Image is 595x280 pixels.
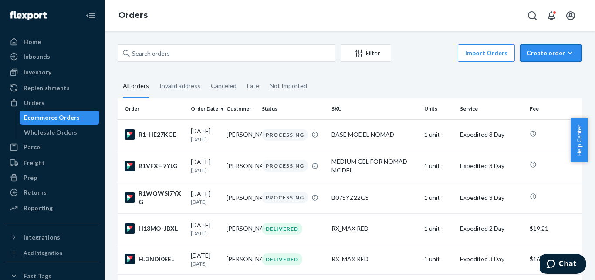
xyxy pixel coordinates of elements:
[262,129,308,141] div: PROCESSING
[123,74,149,98] div: All orders
[118,98,187,119] th: Order
[458,44,515,62] button: Import Orders
[223,119,259,150] td: [PERSON_NAME]
[460,224,523,233] p: Expedited 2 Day
[24,143,42,152] div: Parcel
[5,65,99,79] a: Inventory
[125,223,184,234] div: H13MO-JBXL
[331,224,417,233] div: RX_MAX RED
[159,74,200,97] div: Invalid address
[262,223,302,235] div: DELIVERED
[421,244,456,274] td: 1 unit
[456,98,526,119] th: Service
[191,221,220,237] div: [DATE]
[543,7,560,24] button: Open notifications
[328,98,421,119] th: SKU
[191,251,220,267] div: [DATE]
[571,118,588,162] button: Help Center
[421,213,456,244] td: 1 unit
[421,150,456,182] td: 1 unit
[24,128,77,137] div: Wholesale Orders
[125,189,184,206] div: R1WQWSI7YXG
[191,127,220,143] div: [DATE]
[460,255,523,263] p: Expedited 3 Day
[5,248,99,258] a: Add Integration
[223,150,259,182] td: [PERSON_NAME]
[5,81,99,95] a: Replenishments
[24,173,37,182] div: Prep
[5,171,99,185] a: Prep
[24,188,47,197] div: Returns
[526,98,582,119] th: Fee
[5,35,99,49] a: Home
[125,129,184,140] div: R1-HE27KGE
[540,254,586,276] iframe: Opens a widget where you can chat to one of our agents
[526,244,582,274] td: $16.06
[331,255,417,263] div: RX_MAX RED
[125,161,184,171] div: B1VFXH7YLG
[527,49,575,57] div: Create order
[5,140,99,154] a: Parcel
[5,50,99,64] a: Inbounds
[331,130,417,139] div: BASE MODEL NOMAD
[191,198,220,206] p: [DATE]
[526,213,582,244] td: $19.21
[118,10,148,20] a: Orders
[24,84,70,92] div: Replenishments
[24,98,44,107] div: Orders
[24,233,60,242] div: Integrations
[460,162,523,170] p: Expedited 3 Day
[191,189,220,206] div: [DATE]
[258,98,328,119] th: Status
[5,186,99,199] a: Returns
[421,98,456,119] th: Units
[112,3,155,28] ol: breadcrumbs
[24,159,45,167] div: Freight
[191,166,220,174] p: [DATE]
[125,254,184,264] div: HJ3NDI0EEL
[10,11,47,20] img: Flexport logo
[227,105,255,112] div: Customer
[24,37,41,46] div: Home
[191,158,220,174] div: [DATE]
[331,193,417,202] div: B07SYZ22GS
[82,7,99,24] button: Close Navigation
[460,193,523,202] p: Expedited 3 Day
[562,7,579,24] button: Open account menu
[270,74,307,97] div: Not Imported
[331,157,417,175] div: MEDIUM GEL FOR NOMAD MODEL
[5,201,99,215] a: Reporting
[262,160,308,172] div: PROCESSING
[24,113,80,122] div: Ecommerce Orders
[24,52,50,61] div: Inbounds
[5,230,99,244] button: Integrations
[5,96,99,110] a: Orders
[247,74,259,97] div: Late
[223,182,259,213] td: [PERSON_NAME]
[187,98,223,119] th: Order Date
[223,244,259,274] td: [PERSON_NAME]
[191,135,220,143] p: [DATE]
[5,156,99,170] a: Freight
[191,229,220,237] p: [DATE]
[24,249,62,256] div: Add Integration
[460,130,523,139] p: Expedited 3 Day
[24,204,53,213] div: Reporting
[24,68,51,77] div: Inventory
[118,44,335,62] input: Search orders
[20,125,100,139] a: Wholesale Orders
[262,253,302,265] div: DELIVERED
[20,111,100,125] a: Ecommerce Orders
[421,119,456,150] td: 1 unit
[341,44,391,62] button: Filter
[341,49,391,57] div: Filter
[191,260,220,267] p: [DATE]
[262,192,308,203] div: PROCESSING
[524,7,541,24] button: Open Search Box
[421,182,456,213] td: 1 unit
[223,213,259,244] td: [PERSON_NAME]
[211,74,237,97] div: Canceled
[520,44,582,62] button: Create order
